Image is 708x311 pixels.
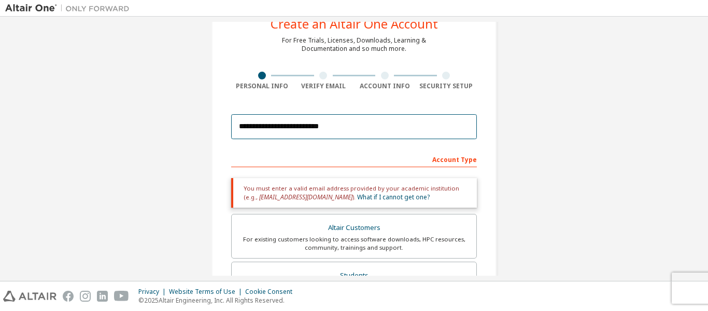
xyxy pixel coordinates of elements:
div: For existing customers looking to access software downloads, HPC resources, community, trainings ... [238,235,470,252]
div: Cookie Consent [245,288,299,296]
div: Security Setup [416,82,477,90]
div: You must enter a valid email address provided by your academic institution (e.g., ). [231,178,477,208]
div: For Free Trials, Licenses, Downloads, Learning & Documentation and so much more. [282,36,426,53]
a: What if I cannot get one? [357,193,430,201]
img: instagram.svg [80,291,91,302]
span: [EMAIL_ADDRESS][DOMAIN_NAME] [259,193,352,201]
img: Altair One [5,3,135,13]
img: linkedin.svg [97,291,108,302]
div: Altair Customers [238,221,470,235]
div: Create an Altair One Account [271,18,438,30]
img: facebook.svg [63,291,74,302]
div: Account Type [231,151,477,167]
div: Account Info [354,82,416,90]
img: altair_logo.svg [3,291,56,302]
div: Personal Info [231,82,293,90]
div: Privacy [138,288,169,296]
div: Students [238,268,470,283]
img: youtube.svg [114,291,129,302]
p: © 2025 Altair Engineering, Inc. All Rights Reserved. [138,296,299,305]
div: Verify Email [293,82,355,90]
div: Website Terms of Use [169,288,245,296]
